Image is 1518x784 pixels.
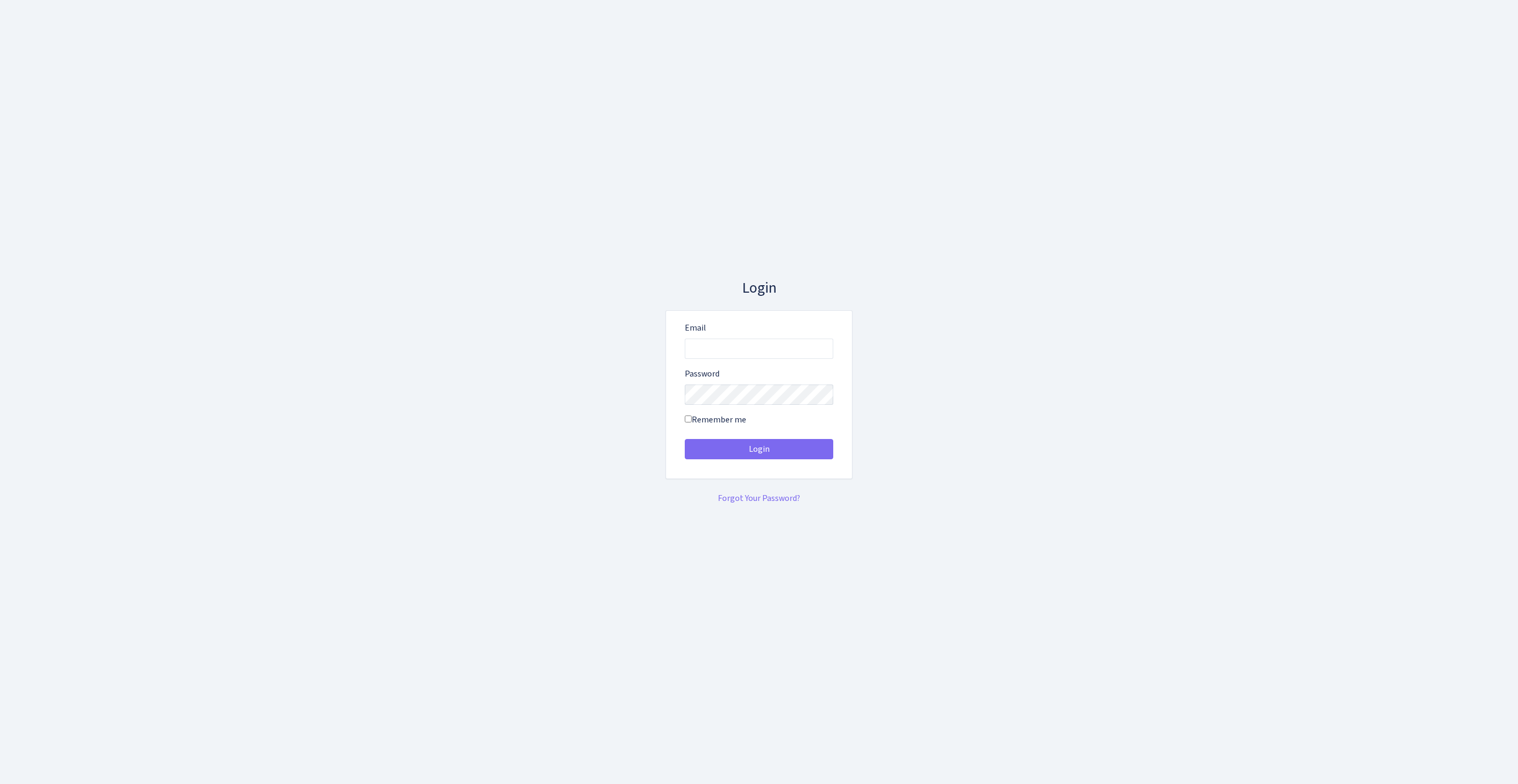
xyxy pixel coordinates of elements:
[685,413,746,426] label: Remember me
[685,439,833,459] button: Login
[685,322,706,334] label: Email
[718,492,800,504] a: Forgot Your Password?
[685,415,692,422] input: Remember me
[666,279,852,297] h3: Login
[685,367,719,380] label: Password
